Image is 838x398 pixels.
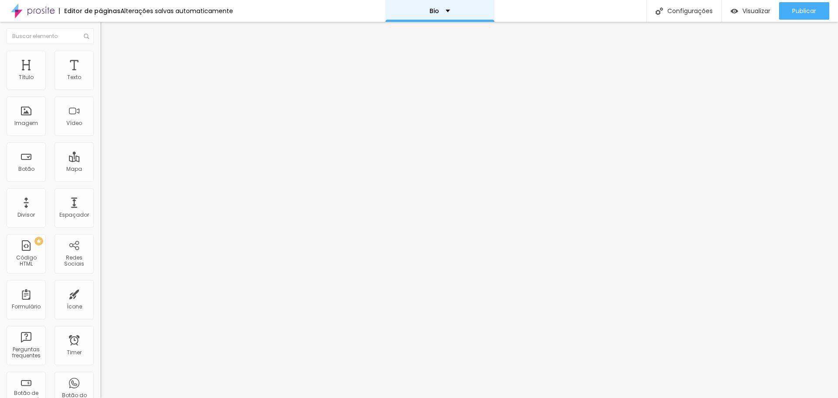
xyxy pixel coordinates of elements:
span: Publicar [792,7,816,14]
div: Vídeo [66,120,82,126]
div: Botão [18,166,34,172]
div: Título [19,74,34,80]
div: Perguntas frequentes [9,346,43,359]
p: Bio [429,8,439,14]
button: Visualizar [722,2,779,20]
div: Mapa [66,166,82,172]
div: Redes Sociais [57,255,91,267]
div: Editor de páginas [59,8,120,14]
div: Alterações salvas automaticamente [120,8,233,14]
div: Divisor [17,212,35,218]
img: Icone [656,7,663,15]
img: Icone [84,34,89,39]
div: Formulário [12,304,41,310]
input: Buscar elemento [7,28,94,44]
div: Espaçador [59,212,89,218]
span: Visualizar [742,7,770,14]
div: Ícone [67,304,82,310]
button: Publicar [779,2,829,20]
div: Texto [67,74,81,80]
div: Código HTML [9,255,43,267]
div: Imagem [14,120,38,126]
img: view-1.svg [731,7,738,15]
div: Timer [67,350,82,356]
